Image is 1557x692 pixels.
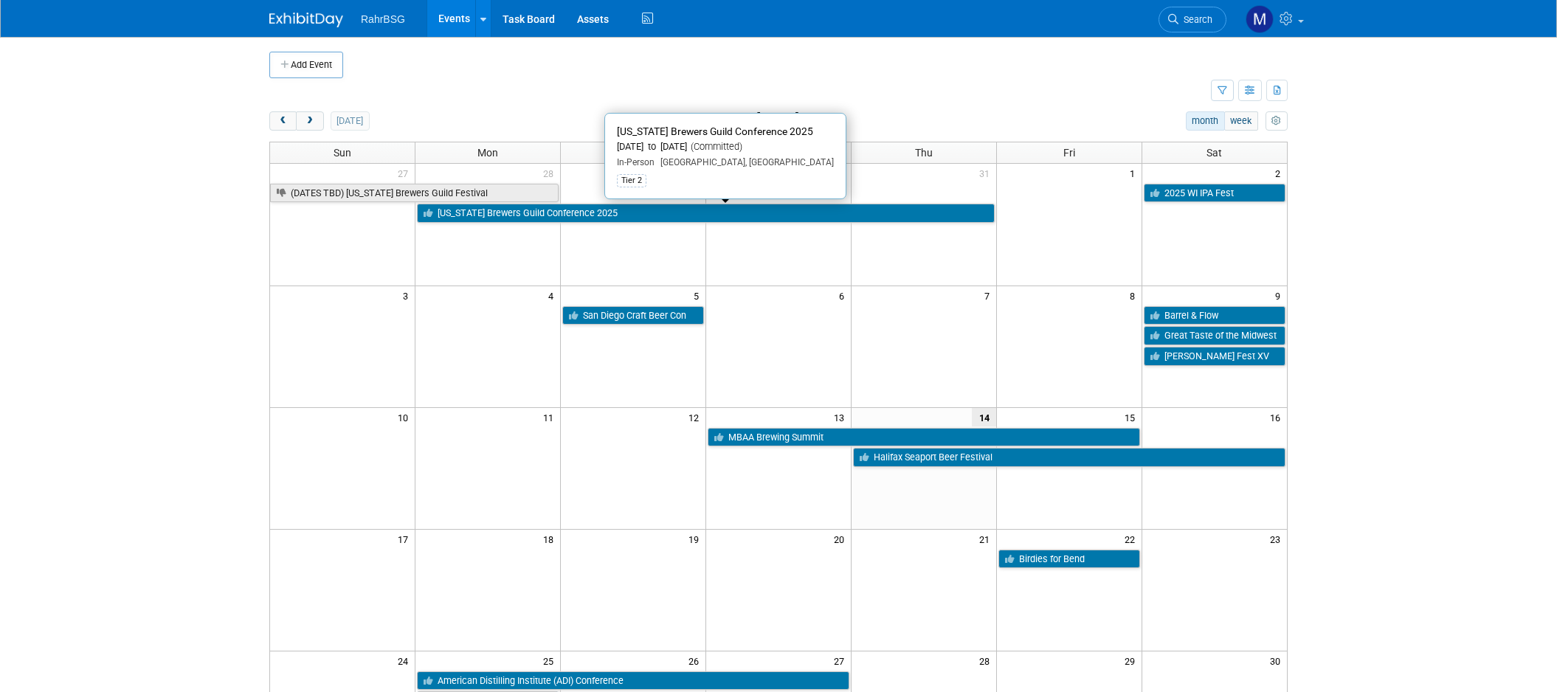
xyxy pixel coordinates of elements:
span: 11 [542,408,560,426]
span: 6 [838,286,851,305]
span: 13 [832,408,851,426]
span: 21 [978,530,996,548]
span: RahrBSG [361,13,405,25]
span: 3 [401,286,415,305]
span: 18 [542,530,560,548]
span: 31 [978,164,996,182]
div: Tier 2 [617,174,646,187]
a: Halifax Seaport Beer Festival [853,448,1285,467]
span: Sun [334,147,351,159]
img: Michael Dawson [1246,5,1274,33]
span: 27 [832,651,851,670]
button: prev [269,111,297,131]
span: 29 [1123,651,1142,670]
a: Birdies for Bend [998,550,1140,569]
button: month [1186,111,1225,131]
i: Personalize Calendar [1271,117,1281,126]
span: [US_STATE] Brewers Guild Conference 2025 [617,125,813,137]
span: [GEOGRAPHIC_DATA], [GEOGRAPHIC_DATA] [655,157,834,167]
span: 1 [1128,164,1142,182]
span: Fri [1063,147,1075,159]
span: 27 [396,164,415,182]
button: week [1224,111,1258,131]
span: 22 [1123,530,1142,548]
a: [US_STATE] Brewers Guild Conference 2025 [417,204,994,223]
span: Mon [477,147,498,159]
a: 2025 WI IPA Fest [1144,184,1285,203]
span: 24 [396,651,415,670]
span: 4 [547,286,560,305]
a: Great Taste of the Midwest [1144,326,1285,345]
span: 5 [692,286,705,305]
span: 28 [542,164,560,182]
span: 19 [687,530,705,548]
img: ExhibitDay [269,13,343,27]
span: 30 [1268,651,1287,670]
span: 17 [396,530,415,548]
span: 2 [1274,164,1287,182]
span: Sat [1206,147,1222,159]
span: 7 [983,286,996,305]
a: [PERSON_NAME] Fest XV [1144,347,1285,366]
span: 8 [1128,286,1142,305]
span: In-Person [617,157,655,167]
span: Search [1178,14,1212,25]
button: next [296,111,323,131]
span: 15 [1123,408,1142,426]
span: 14 [972,408,996,426]
span: 28 [978,651,996,670]
button: myCustomButton [1266,111,1288,131]
a: (DATES TBD) [US_STATE] Brewers Guild Festival [270,184,559,203]
span: 26 [687,651,705,670]
span: 25 [542,651,560,670]
span: 23 [1268,530,1287,548]
a: Barrel & Flow [1144,306,1285,325]
span: (Committed) [687,141,742,152]
button: Add Event [269,52,343,78]
span: Thu [915,147,933,159]
span: 16 [1268,408,1287,426]
span: 9 [1274,286,1287,305]
span: 12 [687,408,705,426]
a: MBAA Brewing Summit [708,428,1140,447]
a: American Distilling Institute (ADI) Conference [417,671,849,691]
button: [DATE] [331,111,370,131]
span: 20 [832,530,851,548]
a: Search [1159,7,1226,32]
div: [DATE] to [DATE] [617,141,834,153]
a: San Diego Craft Beer Con [562,306,704,325]
span: 10 [396,408,415,426]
